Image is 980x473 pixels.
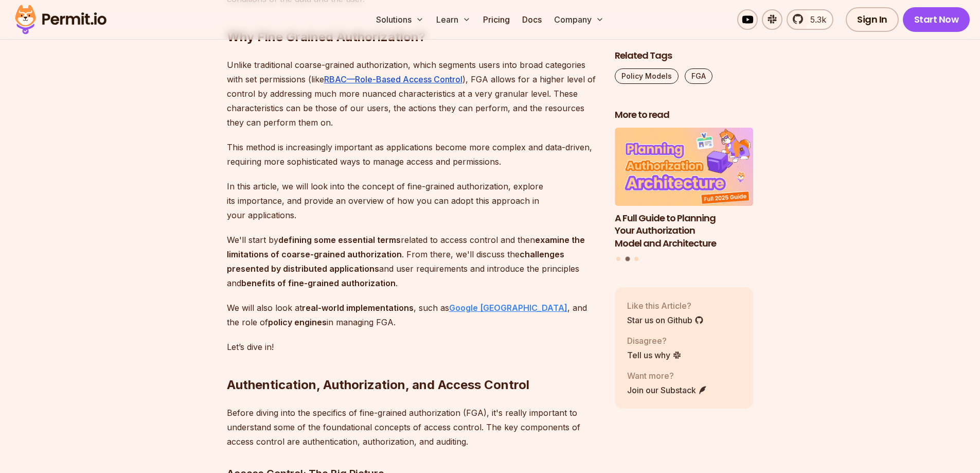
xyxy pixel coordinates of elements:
[615,128,754,250] a: A Full Guide to Planning Your Authorization Model and ArchitectureA Full Guide to Planning Your A...
[627,369,707,381] p: Want more?
[627,383,707,396] a: Join our Substack
[227,340,598,354] p: Let’s dive in!
[432,9,475,30] button: Learn
[615,128,754,250] li: 2 of 3
[627,313,704,326] a: Star us on Github
[10,2,111,37] img: Permit logo
[616,256,620,260] button: Go to slide 1
[518,9,546,30] a: Docs
[227,301,598,329] p: We will also look at , such as , and the role of in managing FGA.
[227,58,598,130] p: Unlike traditional coarse-grained authorization, which segments users into broad categories with ...
[550,9,608,30] button: Company
[268,317,327,327] strong: policy engines
[615,128,754,206] img: A Full Guide to Planning Your Authorization Model and Architecture
[804,13,826,26] span: 5.3k
[241,278,396,288] strong: benefits of fine-grained authorization
[615,128,754,262] div: Posts
[227,233,598,290] p: We'll start by related to access control and then . From there, we'll discuss the and user requir...
[227,406,598,449] p: Before diving into the specifics of fine-grained authorization (FGA), it's really important to un...
[278,235,401,245] strong: defining some essential terms
[634,256,638,260] button: Go to slide 3
[615,68,679,84] a: Policy Models
[372,9,428,30] button: Solutions
[627,334,682,346] p: Disagree?
[479,9,514,30] a: Pricing
[846,7,899,32] a: Sign In
[627,299,704,311] p: Like this Article?
[227,336,598,393] h2: Authentication, Authorization, and Access Control
[227,179,598,222] p: In this article, we will look into the concept of fine-grained authorization, explore its importa...
[627,348,682,361] a: Tell us why
[903,7,970,32] a: Start Now
[324,74,462,84] a: RBAC—Role-Based Access Control
[302,303,414,313] strong: real-world implementations
[615,109,754,121] h2: More to read
[449,303,567,313] a: Google [GEOGRAPHIC_DATA]
[615,49,754,62] h2: Related Tags
[227,140,598,169] p: This method is increasingly important as applications become more complex and data-driven, requir...
[787,9,833,30] a: 5.3k
[615,212,754,250] h3: A Full Guide to Planning Your Authorization Model and Architecture
[685,68,712,84] a: FGA
[625,256,630,261] button: Go to slide 2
